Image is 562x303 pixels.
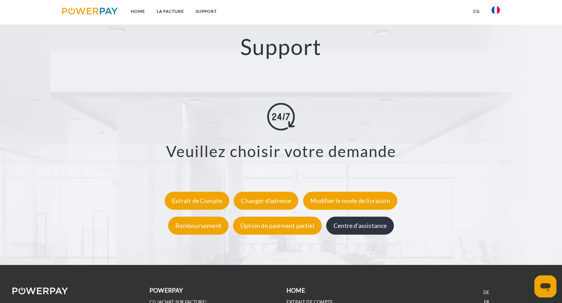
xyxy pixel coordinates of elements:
b: POWERPAY [149,287,183,294]
a: DE [483,290,490,295]
a: Option de paiement partiel [231,222,323,230]
div: Extrait de Compte [165,192,229,210]
a: Home [125,5,151,18]
img: logo-powerpay.svg [62,8,118,15]
iframe: Bouton de lancement de la fenêtre de messagerie [534,275,556,297]
a: Support [190,5,223,18]
a: LA FACTURE [151,5,190,18]
img: fr [492,6,500,14]
div: Centre d'assistance [326,217,394,235]
a: Extrait de Compte [163,197,231,205]
img: logo-powerpay-white.svg [12,287,68,294]
a: Changer d'adresse [232,197,300,205]
div: Modifier le mode de livraison [303,192,397,210]
a: CG [467,5,486,18]
img: online-shopping.svg [267,103,295,130]
h3: Veuillez choisir votre demande [37,141,525,161]
div: Option de paiement partiel [233,217,322,235]
div: Remboursement [168,217,229,235]
div: Changer d'adresse [234,192,298,210]
h2: Support [28,33,534,61]
b: Home [287,287,305,294]
a: Centre d'assistance [324,222,396,230]
a: Modifier le mode de livraison [301,197,399,205]
a: Remboursement [166,222,230,230]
